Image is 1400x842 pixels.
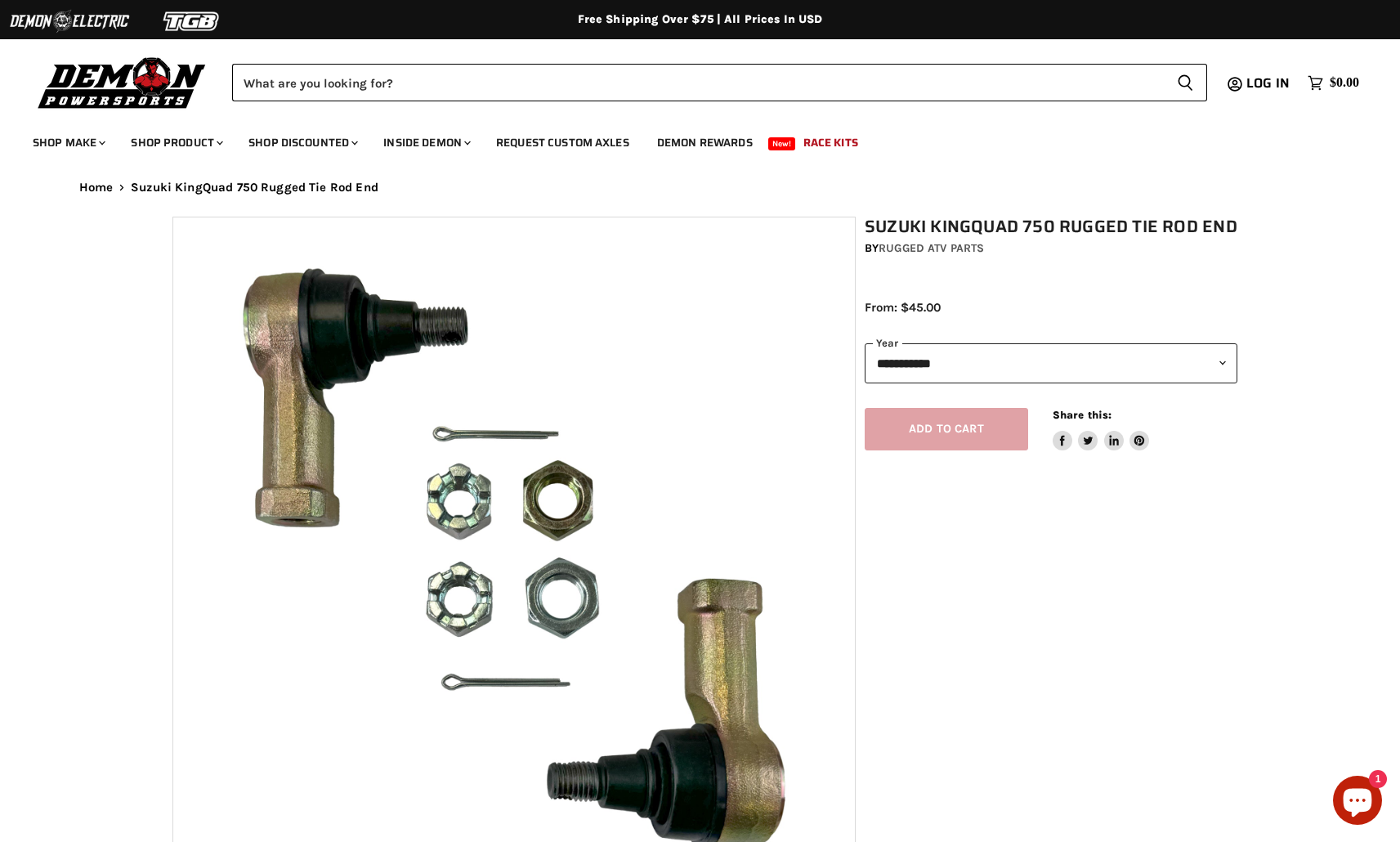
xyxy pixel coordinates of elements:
[1246,73,1290,93] span: Log in
[236,126,368,159] a: Shop Discounted
[1299,71,1367,95] a: $0.00
[1330,75,1359,91] span: $0.00
[1053,408,1150,451] aside: Share this:
[20,119,1355,159] ul: Main menu
[1164,64,1207,101] button: Search
[768,137,796,150] span: New!
[371,126,481,159] a: Inside Demon
[232,64,1207,101] form: Product
[47,181,1354,195] nav: Breadcrumbs
[1239,76,1299,91] a: Log in
[1053,409,1112,421] span: Share this:
[47,12,1354,27] div: Free Shipping Over $75 | All Prices In USD
[20,126,115,159] a: Shop Make
[865,343,1237,383] select: year
[131,6,253,37] img: TGB Logo 2
[232,64,1164,101] input: Search
[645,126,765,159] a: Demon Rewards
[33,53,212,111] img: Demon Powersports
[879,241,984,255] a: Rugged ATV Parts
[79,181,114,195] a: Home
[865,240,1237,258] div: by
[131,181,378,195] span: Suzuki KingQuad 750 Rugged Tie Rod End
[791,126,870,159] a: Race Kits
[119,126,233,159] a: Shop Product
[1328,776,1387,829] inbox-online-store-chat: Shopify online store chat
[865,217,1237,237] h1: Suzuki KingQuad 750 Rugged Tie Rod End
[484,126,642,159] a: Request Custom Axles
[865,300,941,315] span: From: $45.00
[8,6,131,37] img: Demon Electric Logo 2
